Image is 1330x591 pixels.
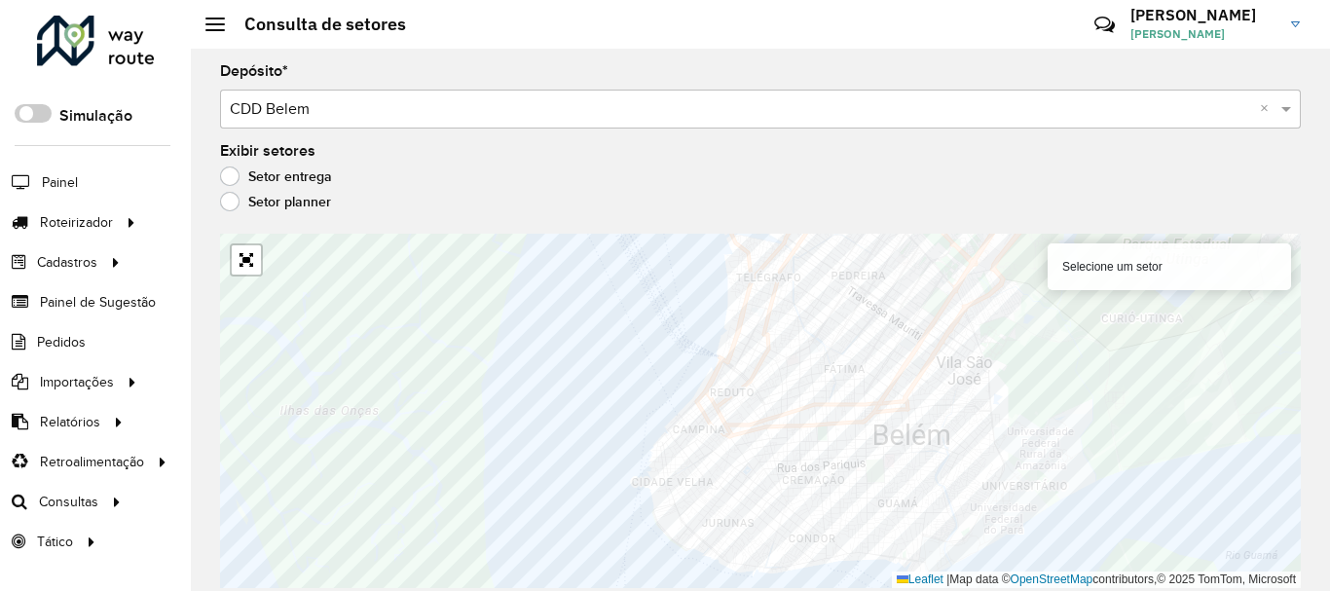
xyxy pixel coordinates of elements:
div: Map data © contributors,© 2025 TomTom, Microsoft [892,572,1301,588]
span: Tático [37,532,73,552]
label: Setor planner [220,192,331,211]
span: Pedidos [37,332,86,352]
a: Contato Rápido [1084,4,1126,46]
span: Relatórios [40,412,100,432]
label: Depósito [220,59,288,83]
a: Abrir mapa em tela cheia [232,245,261,275]
span: [PERSON_NAME] [1130,25,1276,43]
span: | [946,573,949,586]
span: Importações [40,372,114,392]
span: Cadastros [37,252,97,273]
span: Retroalimentação [40,452,144,472]
label: Simulação [59,104,132,128]
div: Selecione um setor [1048,243,1291,290]
span: Painel de Sugestão [40,292,156,313]
a: Leaflet [897,573,943,586]
span: Consultas [39,492,98,512]
a: OpenStreetMap [1011,573,1093,586]
h2: Consulta de setores [225,14,406,35]
span: Painel [42,172,78,193]
h3: [PERSON_NAME] [1130,6,1276,24]
label: Setor entrega [220,166,332,186]
label: Exibir setores [220,139,315,163]
span: Clear all [1260,97,1276,121]
span: Roteirizador [40,212,113,233]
